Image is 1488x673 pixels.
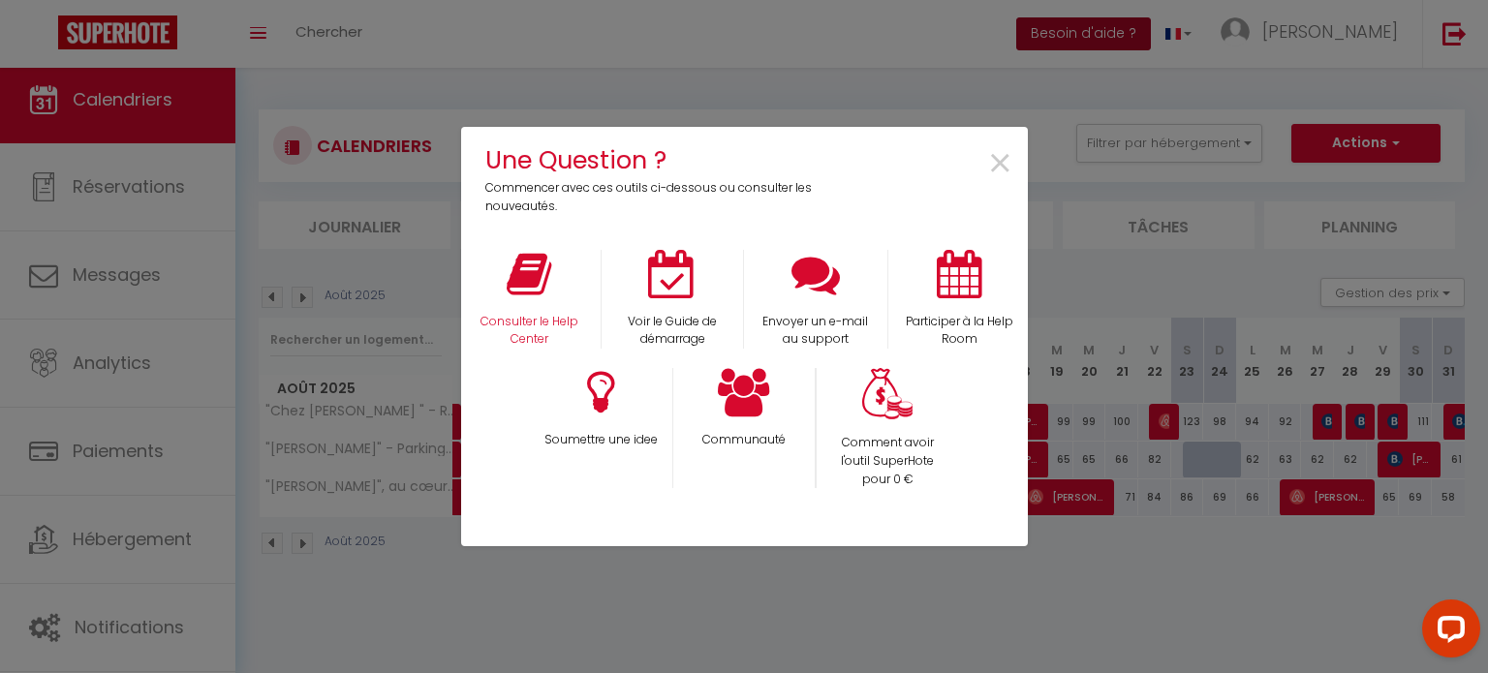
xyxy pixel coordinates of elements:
p: Communauté [686,431,802,449]
p: Voir le Guide de démarrage [614,313,730,350]
iframe: LiveChat chat widget [1407,592,1488,673]
p: Participer à la Help Room [901,313,1018,350]
button: Close [987,142,1013,186]
span: × [987,134,1013,195]
p: Consulter le Help Center [471,313,589,350]
p: Soumettre une idee [542,431,660,449]
img: Money bag [862,368,913,419]
p: Comment avoir l'outil SuperHote pour 0 € [829,434,946,489]
h4: Une Question ? [485,141,825,179]
p: Envoyer un e-mail au support [757,313,875,350]
p: Commencer avec ces outils ci-dessous ou consulter les nouveautés. [485,179,825,216]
